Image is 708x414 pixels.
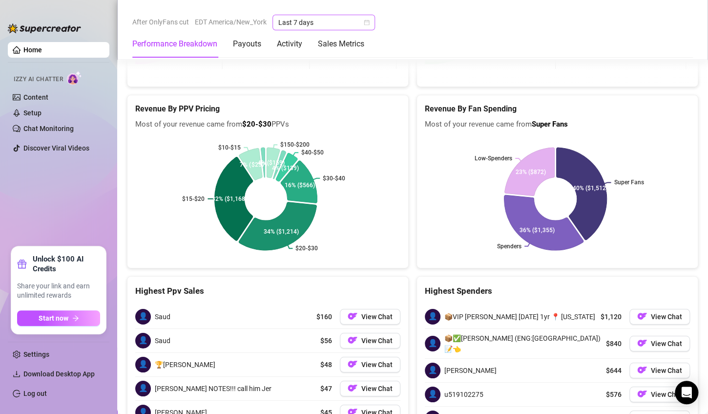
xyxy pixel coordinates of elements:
[135,119,400,131] span: Most of your revenue came from PPVs
[444,365,497,376] span: [PERSON_NAME]
[323,175,345,182] text: $30-$40
[135,381,151,396] span: 👤
[23,390,47,397] a: Log out
[182,196,205,202] text: $15-$20
[348,311,357,321] img: OF
[606,338,622,349] span: $840
[606,365,622,376] span: $644
[444,389,483,400] span: u519102275
[361,337,393,345] span: View Chat
[637,365,647,375] img: OF
[295,245,318,252] text: $20-$30
[320,335,332,346] span: $56
[14,75,63,84] span: Izzy AI Chatter
[316,311,332,322] span: $160
[444,333,602,354] span: 📦✅[PERSON_NAME] (ENG:[GEOGRAPHIC_DATA])📝👈
[425,387,440,402] span: 👤
[155,335,170,346] span: Saud
[361,361,393,369] span: View Chat
[233,38,261,50] div: Payouts
[614,179,644,186] text: Super Fans
[17,259,27,269] span: gift
[33,254,100,274] strong: Unlock $100 AI Credits
[348,383,357,393] img: OF
[277,38,302,50] div: Activity
[280,141,310,148] text: $150-$200
[320,359,332,370] span: $48
[361,385,393,392] span: View Chat
[425,336,440,351] span: 👤
[155,383,271,394] span: [PERSON_NAME] NOTES!!! call him Jer
[425,119,690,131] span: Most of your revenue came from
[23,350,49,358] a: Settings
[23,109,42,117] a: Setup
[23,370,95,378] span: Download Desktop App
[601,311,622,322] span: $1,120
[278,15,369,30] span: Last 7 days
[39,314,68,322] span: Start now
[348,335,357,345] img: OF
[301,149,324,156] text: $40-$50
[361,313,393,321] span: View Chat
[132,38,217,50] div: Performance Breakdown
[497,243,521,250] text: Spenders
[135,103,400,115] h5: Revenue By PPV Pricing
[132,15,189,29] span: After OnlyFans cut
[629,387,690,402] button: OFView Chat
[155,311,170,322] span: Saud
[651,313,682,321] span: View Chat
[629,309,690,325] button: OFView Chat
[475,155,512,162] text: Low-Spenders
[637,338,647,348] img: OF
[340,333,400,349] button: OFView Chat
[23,93,48,101] a: Content
[340,381,400,396] button: OFView Chat
[155,359,215,370] span: 🏆[PERSON_NAME]
[135,333,151,349] span: 👤
[242,120,271,129] b: $20-$30
[425,309,440,325] span: 👤
[23,46,42,54] a: Home
[23,144,89,152] a: Discover Viral Videos
[651,391,682,398] span: View Chat
[135,309,151,325] span: 👤
[532,120,568,129] b: Super Fans
[67,71,82,85] img: AI Chatter
[135,357,151,372] span: 👤
[218,144,241,151] text: $10-$15
[23,125,74,132] a: Chat Monitoring
[425,103,690,115] h5: Revenue By Fan Spending
[425,363,440,378] span: 👤
[340,357,400,372] button: OFView Chat
[637,389,647,399] img: OF
[8,23,81,33] img: logo-BBDzfeDw.svg
[17,310,100,326] button: Start nowarrow-right
[425,284,690,298] div: Highest Spenders
[348,359,357,369] img: OF
[340,309,400,325] button: OFView Chat
[637,311,647,321] img: OF
[320,383,332,394] span: $47
[629,336,690,351] button: OFView Chat
[195,15,267,29] span: EDT America/New_York
[13,370,21,378] span: download
[651,340,682,348] span: View Chat
[629,363,690,378] button: OFView Chat
[135,284,400,298] div: Highest Ppv Sales
[364,20,370,25] span: calendar
[606,389,622,400] span: $576
[651,367,682,374] span: View Chat
[444,311,595,322] span: 📦VIP [PERSON_NAME] [DATE] 1yr 📍 [US_STATE]
[675,381,698,404] div: Open Intercom Messenger
[17,282,100,301] span: Share your link and earn unlimited rewards
[318,38,364,50] div: Sales Metrics
[72,315,79,322] span: arrow-right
